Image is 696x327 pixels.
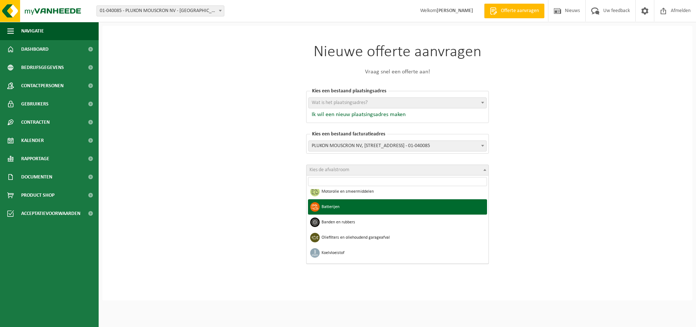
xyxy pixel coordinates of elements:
span: Gebruikers [21,95,49,113]
span: Batterijen [322,205,483,209]
span: Bedrijfsgegevens [21,58,64,77]
span: Acceptatievoorwaarden [21,204,80,223]
span: PLUKON MOUSCRON NV, AVENUE DE L'EAU VIVE 5, MOESKROEN, 0459.381.409 - 01-040085 [308,141,487,151]
span: Navigatie [21,22,44,40]
span: Wat is het plaatsingsadres? [312,100,368,105]
span: Kies een bestaand facturatieadres [310,131,387,137]
span: Kies de afvalstroom [309,167,349,173]
span: Contactpersonen [21,77,64,95]
span: Contracten [21,113,50,131]
span: Product Shop [21,186,54,204]
span: Kies een bestaand plaatsingsadres [310,88,388,94]
span: Dashboard [21,40,49,58]
span: 01-040085 - PLUKON MOUSCRON NV - MOESKROEN [96,5,224,16]
p: Vraag snel een offerte aan! [306,68,489,76]
button: Ik wil een nieuw plaatsingsadres maken [308,111,406,118]
span: Documenten [21,168,52,186]
span: Offerte aanvragen [499,7,541,15]
span: PLUKON MOUSCRON NV, AVENUE DE L'EAU VIVE 5, MOESKROEN, 0459.381.409 - 01-040085 [309,141,486,151]
span: Koelvloeistof [322,251,483,255]
span: 01-040085 - PLUKON MOUSCRON NV - MOESKROEN [97,6,224,16]
h1: Nieuwe offerte aanvragen [306,44,489,60]
a: Offerte aanvragen [484,4,544,18]
span: Kalender [21,131,44,150]
strong: [PERSON_NAME] [437,8,473,14]
span: Banden en rubbers [322,220,483,224]
span: Motorolie en smeermiddelen [322,189,483,194]
span: Oliefilters en oliehoudend garageafval [322,235,483,240]
span: Rapportage [21,150,49,168]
